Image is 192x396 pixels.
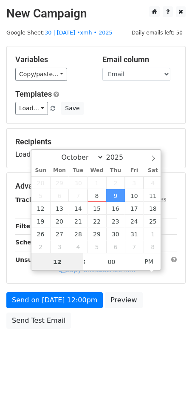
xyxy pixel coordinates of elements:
[144,176,162,189] span: October 4, 2025
[31,202,50,215] span: October 12, 2025
[31,253,83,270] input: Hour
[106,202,125,215] span: October 16, 2025
[15,89,52,98] a: Templates
[6,292,103,308] a: Send on [DATE] 12:00pm
[106,215,125,227] span: October 23, 2025
[45,29,112,36] a: 30 | [DATE] •xmh • 2025
[59,266,136,274] a: Copy unsubscribe link
[88,176,106,189] span: October 1, 2025
[144,215,162,227] span: October 25, 2025
[88,202,106,215] span: October 15, 2025
[31,227,50,240] span: October 26, 2025
[150,355,192,396] iframe: Chat Widget
[106,227,125,240] span: October 30, 2025
[125,215,144,227] span: October 24, 2025
[31,240,50,253] span: November 2, 2025
[83,253,86,270] span: :
[129,29,186,36] a: Daily emails left: 50
[15,239,46,246] strong: Schedule
[88,189,106,202] span: October 8, 2025
[50,227,69,240] span: October 27, 2025
[106,176,125,189] span: October 2, 2025
[88,227,106,240] span: October 29, 2025
[137,253,161,270] span: Click to toggle
[144,189,162,202] span: October 11, 2025
[50,176,69,189] span: September 29, 2025
[15,181,177,191] h5: Advanced
[15,137,177,159] div: Loading...
[125,189,144,202] span: October 10, 2025
[106,189,125,202] span: October 9, 2025
[69,215,88,227] span: October 21, 2025
[6,313,71,329] a: Send Test Email
[129,28,186,37] span: Daily emails left: 50
[88,215,106,227] span: October 22, 2025
[61,102,83,115] button: Save
[31,215,50,227] span: October 19, 2025
[15,68,67,81] a: Copy/paste...
[69,227,88,240] span: October 28, 2025
[50,202,69,215] span: October 13, 2025
[125,168,144,173] span: Fri
[102,55,177,64] h5: Email column
[86,253,138,270] input: Minute
[6,29,113,36] small: Google Sheet:
[69,168,88,173] span: Tue
[106,240,125,253] span: November 6, 2025
[144,240,162,253] span: November 8, 2025
[104,153,134,161] input: Year
[50,240,69,253] span: November 3, 2025
[15,102,48,115] a: Load...
[50,215,69,227] span: October 20, 2025
[125,240,144,253] span: November 7, 2025
[144,227,162,240] span: November 1, 2025
[31,189,50,202] span: October 5, 2025
[133,195,166,204] label: UTM Codes
[15,223,37,230] strong: Filters
[106,168,125,173] span: Thu
[144,168,162,173] span: Sat
[69,176,88,189] span: September 30, 2025
[15,256,57,263] strong: Unsubscribe
[125,176,144,189] span: October 3, 2025
[88,168,106,173] span: Wed
[15,196,44,203] strong: Tracking
[69,189,88,202] span: October 7, 2025
[69,240,88,253] span: November 4, 2025
[125,227,144,240] span: October 31, 2025
[105,292,142,308] a: Preview
[50,189,69,202] span: October 6, 2025
[144,202,162,215] span: October 18, 2025
[31,176,50,189] span: September 28, 2025
[88,240,106,253] span: November 5, 2025
[31,168,50,173] span: Sun
[6,6,186,21] h2: New Campaign
[50,168,69,173] span: Mon
[15,137,177,146] h5: Recipients
[15,55,90,64] h5: Variables
[69,202,88,215] span: October 14, 2025
[125,202,144,215] span: October 17, 2025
